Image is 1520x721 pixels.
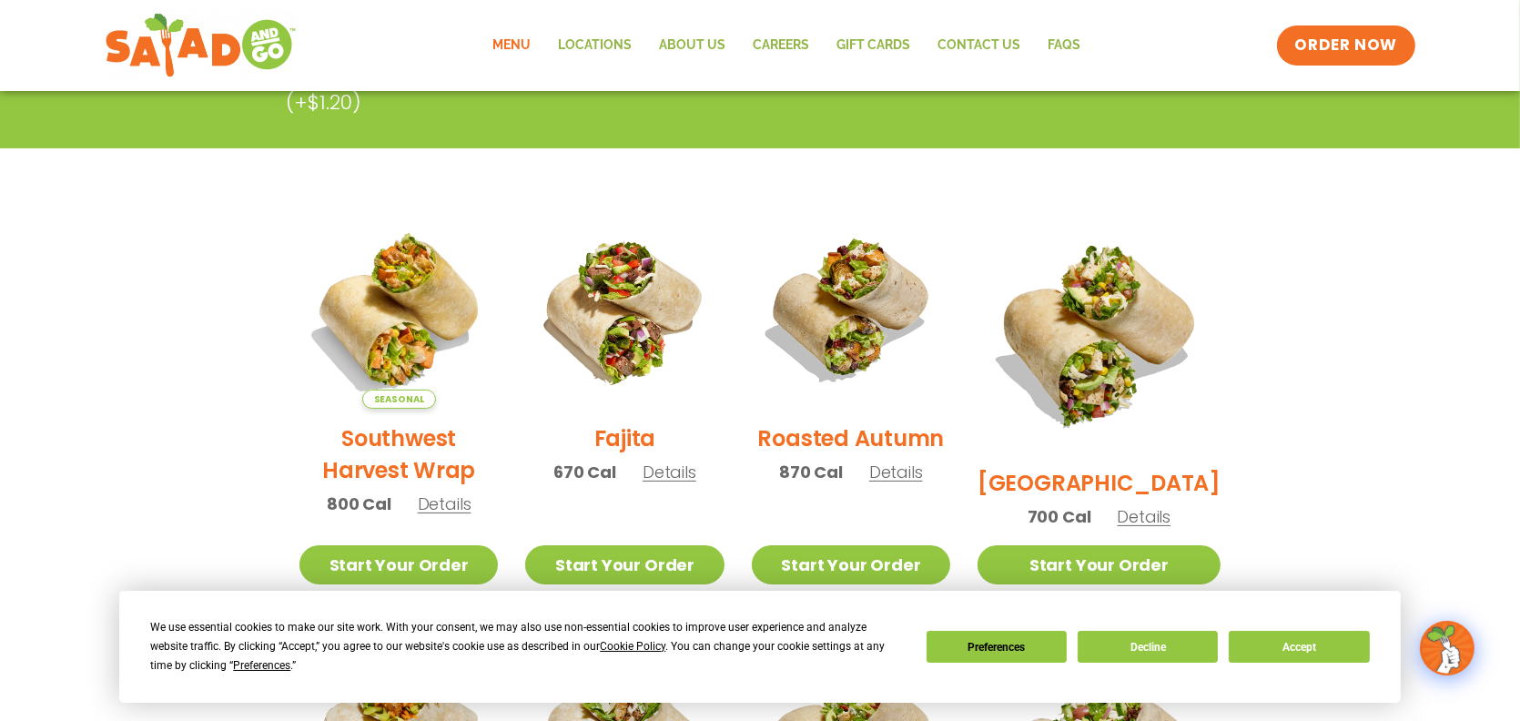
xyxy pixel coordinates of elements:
[924,25,1034,66] a: Contact Us
[299,422,498,486] h2: Southwest Harvest Wrap
[779,460,843,484] span: 870 Cal
[362,390,436,409] span: Seasonal
[150,618,904,675] div: We use essential cookies to make our site work. With your consent, we may also use non-essential ...
[1118,505,1171,528] span: Details
[643,461,696,483] span: Details
[1028,504,1091,529] span: 700 Cal
[594,422,656,454] h2: Fajita
[739,25,823,66] a: Careers
[479,25,1094,66] nav: Menu
[327,492,391,516] span: 800 Cal
[1277,25,1415,66] a: ORDER NOW
[823,25,924,66] a: GIFT CARDS
[1295,35,1397,56] span: ORDER NOW
[752,545,950,584] a: Start Your Order
[119,591,1401,703] div: Cookie Consent Prompt
[869,461,923,483] span: Details
[479,25,544,66] a: Menu
[752,210,950,409] img: Product photo for Roasted Autumn Wrap
[1034,25,1094,66] a: FAQs
[978,467,1221,499] h2: [GEOGRAPHIC_DATA]
[553,460,616,484] span: 670 Cal
[978,210,1221,453] img: Product photo for BBQ Ranch Wrap
[105,9,297,82] img: new-SAG-logo-768×292
[544,25,645,66] a: Locations
[418,493,471,515] span: Details
[1229,631,1369,663] button: Accept
[600,640,665,653] span: Cookie Policy
[233,659,290,672] span: Preferences
[299,210,498,409] img: Product photo for Southwest Harvest Wrap
[927,631,1067,663] button: Preferences
[525,210,724,409] img: Product photo for Fajita Wrap
[299,545,498,584] a: Start Your Order
[645,25,739,66] a: About Us
[1078,631,1218,663] button: Decline
[525,545,724,584] a: Start Your Order
[1422,623,1473,674] img: wpChatIcon
[978,545,1221,584] a: Start Your Order
[758,422,945,454] h2: Roasted Autumn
